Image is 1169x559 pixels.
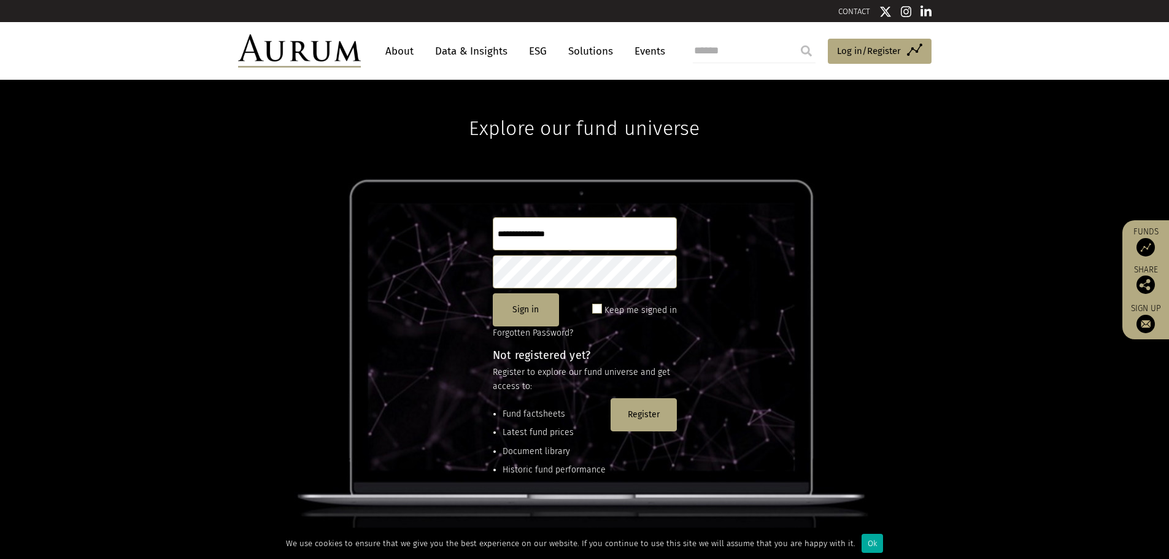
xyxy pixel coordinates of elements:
a: Funds [1128,226,1163,256]
img: Share this post [1136,276,1155,294]
div: Share [1128,266,1163,294]
li: Latest fund prices [503,426,606,439]
li: Document library [503,445,606,458]
a: ESG [523,40,553,63]
input: Submit [794,39,819,63]
a: Sign up [1128,303,1163,333]
h1: Explore our fund universe [469,80,700,140]
a: Forgotten Password? [493,328,573,338]
img: Access Funds [1136,238,1155,256]
img: Aurum [238,34,361,67]
a: Log in/Register [828,39,932,64]
div: Ok [862,534,883,553]
button: Register [611,398,677,431]
a: About [379,40,420,63]
h4: Not registered yet? [493,350,677,361]
li: Fund factsheets [503,407,606,421]
a: Events [628,40,665,63]
img: Linkedin icon [920,6,932,18]
a: Data & Insights [429,40,514,63]
a: Solutions [562,40,619,63]
p: Register to explore our fund universe and get access to: [493,366,677,393]
img: Twitter icon [879,6,892,18]
button: Sign in [493,293,559,326]
img: Instagram icon [901,6,912,18]
label: Keep me signed in [604,303,677,318]
a: CONTACT [838,7,870,16]
img: Sign up to our newsletter [1136,315,1155,333]
span: Log in/Register [837,44,901,58]
li: Historic fund performance [503,463,606,477]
